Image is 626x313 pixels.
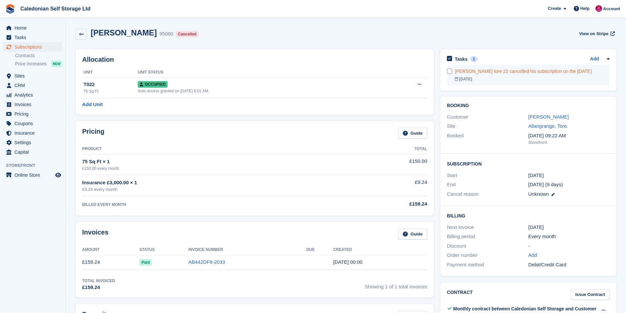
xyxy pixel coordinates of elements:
[447,190,528,198] div: Cancel reason
[528,132,610,140] div: [DATE] 09:22 AM
[14,71,54,80] span: Sites
[571,289,610,300] a: Issue Contract
[3,138,62,147] a: menu
[528,182,563,187] span: [DATE] (9 days)
[576,28,616,39] a: View on Stripe
[3,42,62,52] a: menu
[14,170,54,180] span: Online Store
[579,31,608,37] span: View on Stripe
[3,100,62,109] a: menu
[528,191,549,197] span: Unknown
[82,284,115,291] div: £159.24
[14,42,54,52] span: Subscriptions
[188,259,225,265] a: AB442DF8-2033
[14,100,54,109] span: Invoices
[14,81,54,90] span: CRM
[188,245,306,255] th: Invoice Number
[580,5,590,12] span: Help
[365,278,427,291] span: Showing 1 of 1 total invoices
[82,67,138,78] th: Unit
[528,123,568,129] a: Allangrange, Tore.
[343,154,427,175] td: £150.00
[51,60,62,67] div: NEW
[3,170,62,180] a: menu
[14,138,54,147] span: Settings
[447,233,528,240] div: Billing period
[528,252,537,259] a: Add
[528,172,544,179] time: 2025-07-28 23:00:00 UTC
[453,305,596,312] div: Monthly contract between Caledonian Self Storage and Customer
[18,3,93,14] a: Caledonian Self Storage Ltd
[3,119,62,128] a: menu
[528,233,610,240] div: Every month
[176,31,198,37] div: Cancelled
[447,242,528,250] div: Discount
[590,56,599,63] a: Add
[6,162,65,169] span: Storefront
[595,5,602,12] img: Donald Mathieson
[82,158,343,166] div: 75 Sq Ft × 1
[528,261,610,269] div: Debit/Credit Card
[447,172,528,179] div: Start
[14,147,54,157] span: Capital
[3,81,62,90] a: menu
[3,109,62,119] a: menu
[603,6,620,12] span: Account
[343,144,427,154] th: Total
[14,23,54,33] span: Home
[398,229,427,239] a: Guide
[82,179,343,187] div: Insurance £3,000.00 × 1
[14,128,54,138] span: Insurance
[83,88,138,94] div: 75 Sq Ft
[3,23,62,33] a: menu
[138,88,380,94] div: Auto access granted on [DATE] 6:01 AM
[138,81,167,88] span: Occupied
[82,101,103,108] a: Add Unit
[333,245,427,255] th: Created
[306,245,333,255] th: Due
[14,33,54,42] span: Tasks
[528,114,569,120] a: [PERSON_NAME]
[139,245,188,255] th: Status
[82,229,108,239] h2: Invoices
[3,128,62,138] a: menu
[528,242,610,250] div: -
[470,56,478,62] div: 1
[528,139,610,146] div: Storefront
[447,212,610,219] h2: Billing
[83,81,138,88] div: T022
[14,109,54,119] span: Pricing
[159,30,173,38] div: 95060
[54,171,62,179] a: Preview store
[3,90,62,100] a: menu
[447,252,528,259] div: Order number
[333,259,362,265] time: 2025-07-28 23:00:43 UTC
[3,147,62,157] a: menu
[343,200,427,208] div: £159.24
[528,224,610,231] div: [DATE]
[343,175,427,196] td: £9.24
[447,289,473,300] h2: Contract
[82,202,343,208] div: BILLED EVERY MONTH
[82,186,343,193] div: £9.24 every month
[82,278,115,284] div: Total Invoiced
[455,76,610,82] div: [DATE]
[398,128,427,139] a: Guide
[82,245,139,255] th: Amount
[91,28,157,37] h2: [PERSON_NAME]
[447,160,610,167] h2: Subscription
[14,90,54,100] span: Analytics
[455,68,610,75] div: [PERSON_NAME] tore 22 cancelled his subscription on the [DATE]
[82,166,343,171] div: £150.00 every month
[548,5,561,12] span: Create
[15,60,62,67] a: Price increases NEW
[455,65,610,85] a: [PERSON_NAME] tore 22 cancelled his subscription on the [DATE] [DATE]
[14,119,54,128] span: Coupons
[3,33,62,42] a: menu
[82,128,104,139] h2: Pricing
[3,71,62,80] a: menu
[447,113,528,121] div: Customer
[15,61,47,67] span: Price increases
[447,224,528,231] div: Next invoice
[455,56,468,62] h2: Tasks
